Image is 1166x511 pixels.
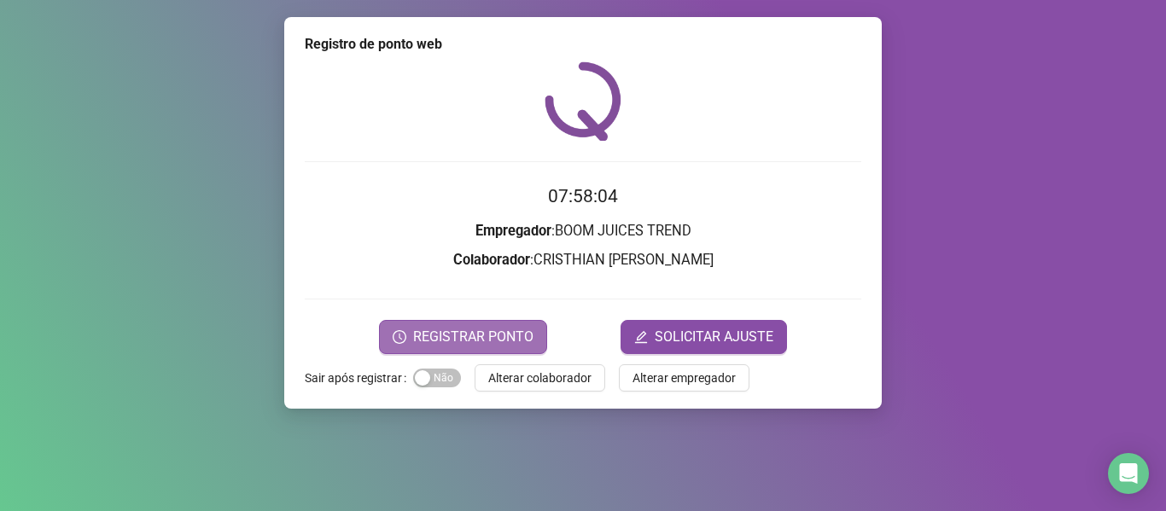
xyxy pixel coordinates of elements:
div: Registro de ponto web [305,34,861,55]
label: Sair após registrar [305,364,413,392]
span: edit [634,330,648,344]
h3: : BOOM JUICES TREND [305,220,861,242]
span: Alterar colaborador [488,369,592,387]
button: REGISTRAR PONTO [379,320,547,354]
button: editSOLICITAR AJUSTE [621,320,787,354]
span: Alterar empregador [633,369,736,387]
strong: Colaborador [453,252,530,268]
span: clock-circle [393,330,406,344]
h3: : CRISTHIAN [PERSON_NAME] [305,249,861,271]
span: REGISTRAR PONTO [413,327,533,347]
img: QRPoint [545,61,621,141]
div: Open Intercom Messenger [1108,453,1149,494]
button: Alterar empregador [619,364,749,392]
time: 07:58:04 [548,186,618,206]
button: Alterar colaborador [475,364,605,392]
span: SOLICITAR AJUSTE [655,327,773,347]
strong: Empregador [475,223,551,239]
